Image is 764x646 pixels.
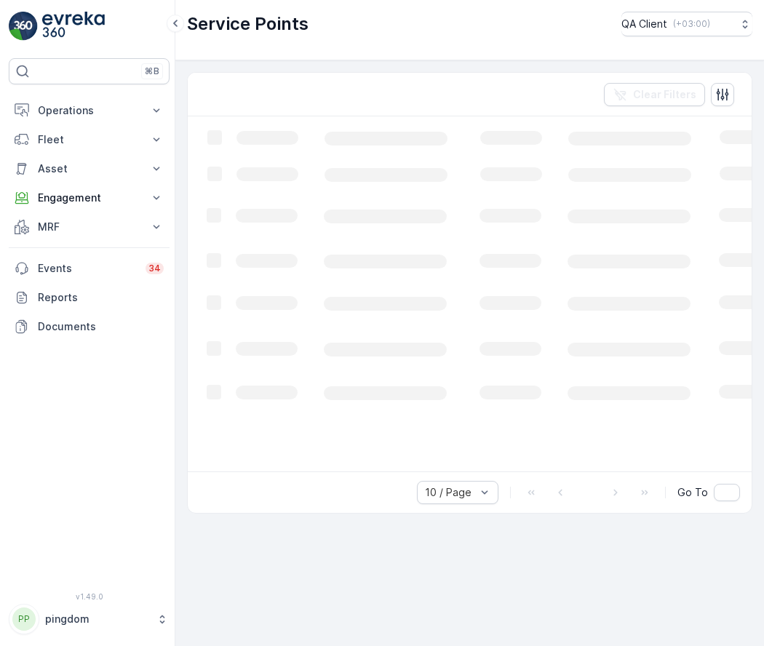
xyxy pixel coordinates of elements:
p: Clear Filters [633,87,696,102]
p: 34 [148,263,161,274]
p: QA Client [621,17,667,31]
p: Engagement [38,191,140,205]
button: Engagement [9,183,170,212]
button: Clear Filters [604,83,705,106]
button: QA Client(+03:00) [621,12,752,36]
button: Fleet [9,125,170,154]
p: Events [38,261,137,276]
p: Service Points [187,12,309,36]
a: Reports [9,283,170,312]
p: MRF [38,220,140,234]
p: Operations [38,103,140,118]
img: logo_light-DOdMpM7g.png [42,12,105,41]
p: ⌘B [145,65,159,77]
a: Events34 [9,254,170,283]
p: Asset [38,161,140,176]
p: pingdom [45,612,149,626]
span: Go To [677,485,708,500]
button: Operations [9,96,170,125]
button: PPpingdom [9,604,170,634]
p: Reports [38,290,164,305]
p: ( +03:00 ) [673,18,710,30]
a: Documents [9,312,170,341]
p: Documents [38,319,164,334]
p: Fleet [38,132,140,147]
button: MRF [9,212,170,242]
span: v 1.49.0 [9,592,170,601]
button: Asset [9,154,170,183]
div: PP [12,607,36,631]
img: logo [9,12,38,41]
